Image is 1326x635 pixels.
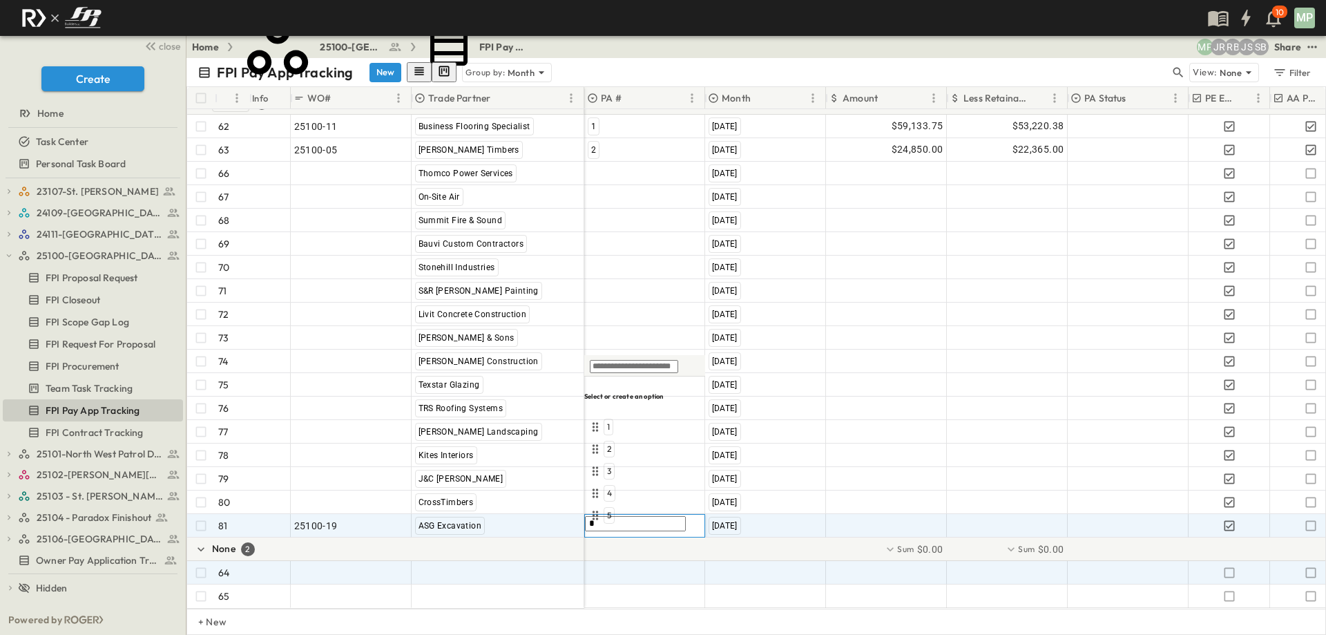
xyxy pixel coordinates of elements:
[624,91,640,106] button: Sort
[390,90,407,106] button: Menu
[37,511,151,524] span: 25104 - Paradox Finishout
[3,154,180,173] a: Personal Task Board
[3,506,183,529] div: 25104 - Paradox Finishouttest
[218,284,227,298] p: 71
[218,519,227,533] p: 81
[36,553,158,567] span: Owner Pay Application Tracking
[881,91,896,106] button: Sort
[1224,39,1241,55] div: Regina Barnett (rbarnett@fpibuilders.com)
[294,143,338,157] span: 25100-05
[3,223,183,245] div: 24111-[GEOGRAPHIC_DATA]test
[46,381,133,395] span: Team Task Tracking
[419,145,519,155] span: [PERSON_NAME] Timbers
[3,311,183,333] div: FPI Scope Gap Logtest
[1197,39,1213,55] div: Monica Pruteanu (mpruteanu@fpibuilders.com)
[218,589,229,603] p: 65
[3,551,180,570] a: Owner Pay Application Tracking
[218,307,229,321] p: 72
[217,63,353,82] p: FPI Pay App Tracking
[46,404,140,417] span: FPI Pay App Tracking
[241,10,402,84] a: 25100-[GEOGRAPHIC_DATA]
[712,169,738,178] span: [DATE]
[712,145,738,155] span: [DATE]
[587,485,702,502] div: 4
[18,246,180,265] a: 25100-Vanguard Prep School
[294,519,338,533] span: 25100-19
[37,184,159,198] span: 23107-St. [PERSON_NAME]
[428,91,490,105] p: Trade Partner
[419,357,539,366] span: [PERSON_NAME] Construction
[591,145,596,155] span: 2
[917,542,943,556] span: $0.00
[419,474,503,484] span: J&C [PERSON_NAME]
[3,401,180,420] a: FPI Pay App Tracking
[607,466,611,477] span: 3
[36,157,126,171] span: Personal Task Board
[3,377,183,399] div: Team Task Trackingtest
[1293,6,1316,30] button: MP
[3,333,183,355] div: FPI Request For Proposaltest
[712,521,738,531] span: [DATE]
[508,66,535,79] p: Month
[218,331,229,345] p: 73
[17,3,106,32] img: c8d7d1ed905e502e8f77bf7063faec64e13b34fdb1f2bdd94b0e311fc34f8000.png
[320,40,382,54] span: 25100-[GEOGRAPHIC_DATA]
[1267,63,1315,82] button: Filter
[3,379,180,398] a: Team Task Tracking
[36,581,67,595] span: Hidden
[712,286,738,296] span: [DATE]
[712,427,738,437] span: [DATE]
[218,378,229,392] p: 75
[419,263,495,272] span: Stonehill Industries
[1018,542,1035,556] p: Sum
[18,225,180,244] a: 24111-[GEOGRAPHIC_DATA]
[46,293,100,307] span: FPI Closeout
[607,421,610,433] span: 1
[1211,39,1227,55] div: Jayden Ramirez (jramirez@fpibuilders.com)
[218,425,228,439] p: 77
[607,510,611,521] span: 5
[46,271,137,285] span: FPI Proposal Request
[3,485,183,507] div: 25103 - St. [PERSON_NAME] Phase 2test
[369,63,401,82] button: New
[1012,142,1064,158] span: $22,365.00
[1272,65,1311,80] div: Filter
[46,337,155,351] span: FPI Request For Proposal
[218,120,229,133] p: 62
[1287,91,1318,105] p: AA Processed
[1046,90,1063,106] button: Menu
[419,192,460,202] span: On-Site Air
[3,180,183,202] div: 23107-St. [PERSON_NAME]test
[419,427,539,437] span: [PERSON_NAME] Landscaping
[712,451,738,460] span: [DATE]
[3,549,183,571] div: Owner Pay Application Trackingtest
[712,333,738,343] span: [DATE]
[587,441,702,457] div: 2
[18,203,180,222] a: 24109-St. Teresa of Calcutta Parish Hall
[3,423,180,442] a: FPI Contract Tracking
[419,122,530,131] span: Business Flooring Specialist
[37,468,163,482] span: 25102-Christ The Redeemer Anglican Church
[218,167,229,180] p: 66
[712,310,738,319] span: [DATE]
[36,135,88,149] span: Task Center
[3,289,183,311] div: FPI Closeouttest
[684,90,700,106] button: Menu
[963,91,1028,105] p: Less Retainage Amount
[712,192,738,202] span: [DATE]
[1252,39,1269,55] div: Sterling Barnett (sterling@fpibuilders.com)
[294,120,338,133] span: 25100-11
[897,542,914,556] p: Sum
[712,216,738,225] span: [DATE]
[407,62,432,82] button: row view
[3,443,183,465] div: 25101-North West Patrol Divisiontest
[563,90,579,106] button: Menu
[587,463,702,480] div: 3
[3,202,183,224] div: 24109-St. Teresa of Calcutta Parish Halltest
[1038,542,1064,556] span: $0.00
[1220,66,1242,79] p: None
[18,182,180,201] a: 23107-St. [PERSON_NAME]
[229,90,245,106] button: Menu
[419,497,474,507] span: CrossTimbers
[753,91,769,106] button: Sort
